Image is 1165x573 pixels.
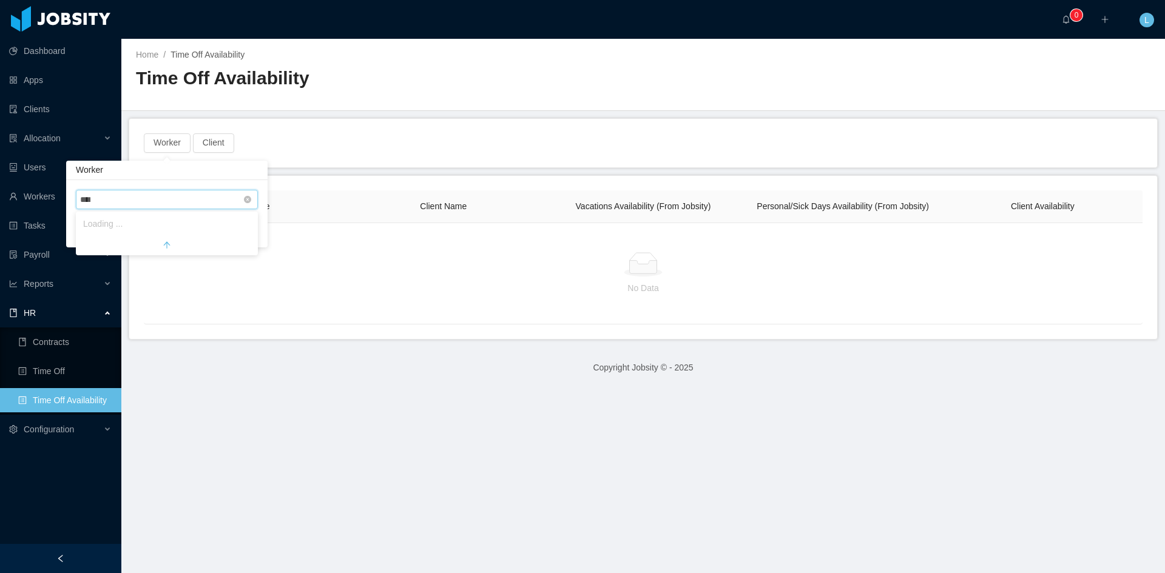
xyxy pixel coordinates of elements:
[76,236,258,255] button: arrow-up
[193,133,234,153] button: Client
[420,201,467,211] span: Client Name
[24,133,61,143] span: Allocation
[76,214,258,233] li: Loading ...
[1144,13,1149,27] span: L
[9,184,112,209] a: icon: userWorkers
[9,309,18,317] i: icon: book
[9,250,18,259] i: icon: file-protect
[18,330,112,354] a: icon: bookContracts
[121,347,1165,389] footer: Copyright Jobsity © - 2025
[9,68,112,92] a: icon: appstoreApps
[9,425,18,434] i: icon: setting
[163,50,166,59] span: /
[9,134,18,142] i: icon: solution
[9,280,18,288] i: icon: line-chart
[144,133,191,153] button: Worker
[136,50,158,59] a: Home
[244,196,251,203] i: icon: close-circle
[24,250,50,260] span: Payroll
[9,39,112,63] a: icon: pie-chartDashboard
[136,66,643,91] h2: Time Off Availability
[154,281,1133,295] p: No Data
[171,50,245,59] span: Time Off Availability
[1101,15,1109,24] i: icon: plus
[66,161,268,180] div: Worker
[24,308,36,318] span: HR
[9,97,112,121] a: icon: auditClients
[18,388,112,412] a: icon: profileTime Off Availability
[757,201,929,211] span: Personal/Sick Days Availability (From Jobsity)
[9,155,112,179] a: icon: robotUsers
[9,213,112,238] a: icon: profileTasks
[24,279,53,289] span: Reports
[1011,201,1075,211] span: Client Availability
[576,201,711,211] span: Vacations Availability (From Jobsity)
[1070,9,1082,21] sup: 0
[24,424,74,434] span: Configuration
[18,359,112,383] a: icon: profileTime Off
[218,201,270,211] span: Worker Name
[1062,15,1070,24] i: icon: bell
